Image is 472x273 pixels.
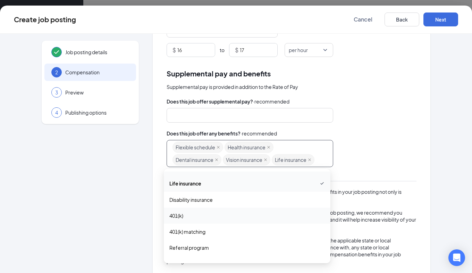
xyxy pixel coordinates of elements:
span: Employee discount [169,260,214,267]
span: Job posting details [65,49,129,56]
span: Referral program [169,244,209,251]
span: 401(k) [169,212,183,220]
div: Create job posting [14,16,76,23]
svg: Checkmark [52,48,61,56]
span: Supplemental pay is provided in addition to the Rate of Pay [167,83,298,91]
span: close [264,158,267,162]
span: Does this job offer any benefits? [167,130,241,137]
span: Supplemental pay and benefits [167,68,271,79]
span: Flexible schedule [176,142,215,152]
span: Life insurance [169,180,201,187]
span: Dental insurance [176,155,213,165]
span: close [267,146,270,149]
span: Cancel [354,16,372,23]
span: Does this job offer supplemental pay? [167,98,253,105]
button: Next [423,13,458,26]
span: Disability insurance [169,196,213,204]
button: Cancel [346,13,380,26]
span: 2 [55,69,58,76]
span: close [217,146,220,149]
span: Compensation [65,69,129,76]
span: Publishing options [65,109,129,116]
span: close [308,158,311,162]
span: close [215,158,218,162]
span: Life insurance [275,155,306,165]
span: to [220,47,225,53]
span: 401(k) matching [169,228,205,235]
span: per hour [289,43,308,57]
span: · recommended [253,98,289,105]
svg: Checkmark [319,179,325,188]
span: 3 [55,89,58,96]
span: 4 [55,109,58,116]
span: Preview [65,89,129,96]
div: Open Intercom Messenger [448,249,465,266]
button: Back [385,13,419,26]
span: Vision insurance [226,155,262,165]
span: Health insurance [228,142,265,152]
span: · recommended [241,130,277,137]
